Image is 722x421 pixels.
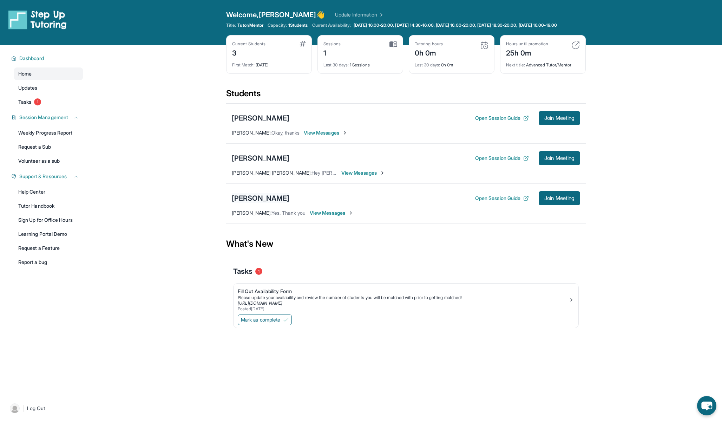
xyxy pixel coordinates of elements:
[697,396,716,415] button: chat-button
[377,11,384,18] img: Chevron Right
[506,47,548,58] div: 25h 0m
[415,41,443,47] div: Tutoring hours
[232,47,265,58] div: 3
[27,405,45,412] span: Log Out
[238,288,569,295] div: Fill Out Availability Form
[19,55,44,62] span: Dashboard
[8,10,67,30] img: logo
[342,130,348,136] img: Chevron-Right
[226,228,586,259] div: What's New
[18,70,32,77] span: Home
[232,41,265,47] div: Current Students
[341,169,385,176] span: View Messages
[14,67,83,80] a: Home
[19,173,67,180] span: Support & Resources
[506,41,548,47] div: Hours until promotion
[283,317,289,323] img: Mark as complete
[18,98,31,105] span: Tasks
[14,242,83,254] a: Request a Feature
[238,306,569,312] div: Posted [DATE]
[14,96,83,108] a: Tasks1
[300,41,306,47] img: card
[34,98,41,105] span: 1
[268,22,287,28] span: Capacity:
[544,116,575,120] span: Join Meeting
[14,186,83,198] a: Help Center
[232,113,289,123] div: [PERSON_NAME]
[415,47,443,58] div: 0h 0m
[539,111,580,125] button: Join Meeting
[238,295,569,300] div: Please update your availability and review the number of students you will be matched with prior ...
[304,129,348,136] span: View Messages
[232,193,289,203] div: [PERSON_NAME]
[19,114,68,121] span: Session Management
[14,256,83,268] a: Report a bug
[354,22,557,28] span: [DATE] 16:00-20:00, [DATE] 14:30-16:00, [DATE] 16:00-20:00, [DATE] 18:30-20:00, [DATE] 16:00-19:00
[18,84,38,91] span: Updates
[335,11,384,18] a: Update Information
[506,62,525,67] span: Next title :
[271,130,300,136] span: Okay, thanks
[323,47,341,58] div: 1
[312,22,351,28] span: Current Availability:
[14,127,83,139] a: Weekly Progress Report
[232,210,271,216] span: [PERSON_NAME] :
[323,58,397,68] div: 1 Sessions
[14,82,83,94] a: Updates
[389,41,397,47] img: card
[544,156,575,160] span: Join Meeting
[539,151,580,165] button: Join Meeting
[238,300,282,306] a: [URL][DOMAIN_NAME]
[22,404,24,413] span: |
[14,155,83,167] a: Volunteer as a sub
[271,210,306,216] span: Yes. Thank you
[480,41,488,50] img: card
[310,209,354,216] span: View Messages
[17,173,79,180] button: Support & Resources
[237,22,263,28] span: Tutor/Mentor
[475,155,529,162] button: Open Session Guide
[380,170,385,176] img: Chevron-Right
[17,114,79,121] button: Session Management
[241,316,280,323] span: Mark as complete
[232,153,289,163] div: [PERSON_NAME]
[348,210,354,216] img: Chevron-Right
[232,62,255,67] span: First Match :
[226,88,586,103] div: Students
[234,284,578,313] a: Fill Out Availability FormPlease update your availability and review the number of students you w...
[323,41,341,47] div: Sessions
[352,22,558,28] a: [DATE] 16:00-20:00, [DATE] 14:30-16:00, [DATE] 16:00-20:00, [DATE] 18:30-20:00, [DATE] 16:00-19:00
[238,315,292,325] button: Mark as complete
[415,62,440,67] span: Last 30 days :
[14,141,83,153] a: Request a Sub
[544,196,575,200] span: Join Meeting
[10,403,20,413] img: user-img
[14,228,83,240] a: Learning Portal Demo
[539,191,580,205] button: Join Meeting
[571,41,580,50] img: card
[226,10,325,20] span: Welcome, [PERSON_NAME] 👋
[506,58,580,68] div: Advanced Tutor/Mentor
[232,130,271,136] span: [PERSON_NAME] :
[475,195,529,202] button: Open Session Guide
[7,401,83,416] a: |Log Out
[17,55,79,62] button: Dashboard
[232,58,306,68] div: [DATE]
[255,268,262,275] span: 1
[14,200,83,212] a: Tutor Handbook
[14,214,83,226] a: Sign Up for Office Hours
[475,115,529,122] button: Open Session Guide
[232,170,311,176] span: [PERSON_NAME] [PERSON_NAME] :
[233,266,252,276] span: Tasks
[415,58,488,68] div: 0h 0m
[311,170,515,176] span: Hey [PERSON_NAME], just wanted to ask you if we can do a first session [DATE] 6:30-7:30?
[226,22,236,28] span: Title:
[288,22,308,28] span: 1 Students
[323,62,349,67] span: Last 30 days :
